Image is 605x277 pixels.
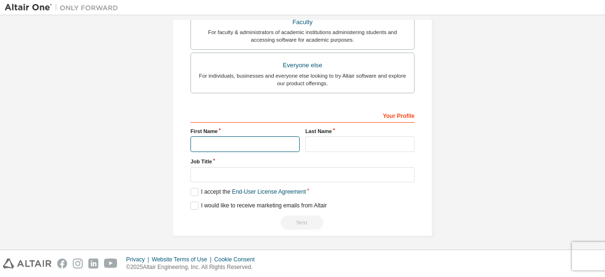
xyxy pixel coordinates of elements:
img: Altair One [5,3,123,12]
p: © 2025 Altair Engineering, Inc. All Rights Reserved. [126,263,260,271]
a: End-User License Agreement [232,188,306,195]
label: I accept the [190,188,306,196]
label: Job Title [190,158,415,165]
div: Faculty [197,16,408,29]
img: youtube.svg [104,259,118,268]
div: For individuals, businesses and everyone else looking to try Altair software and explore our prod... [197,72,408,87]
div: Cookie Consent [214,256,260,263]
label: First Name [190,127,300,135]
img: instagram.svg [73,259,83,268]
img: altair_logo.svg [3,259,52,268]
div: Read and acccept EULA to continue [190,215,415,230]
img: linkedin.svg [88,259,98,268]
label: Last Name [305,127,415,135]
div: Everyone else [197,59,408,72]
div: Privacy [126,256,152,263]
div: For faculty & administrators of academic institutions administering students and accessing softwa... [197,28,408,44]
div: Website Terms of Use [152,256,214,263]
label: I would like to receive marketing emails from Altair [190,202,327,210]
div: Your Profile [190,107,415,123]
img: facebook.svg [57,259,67,268]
